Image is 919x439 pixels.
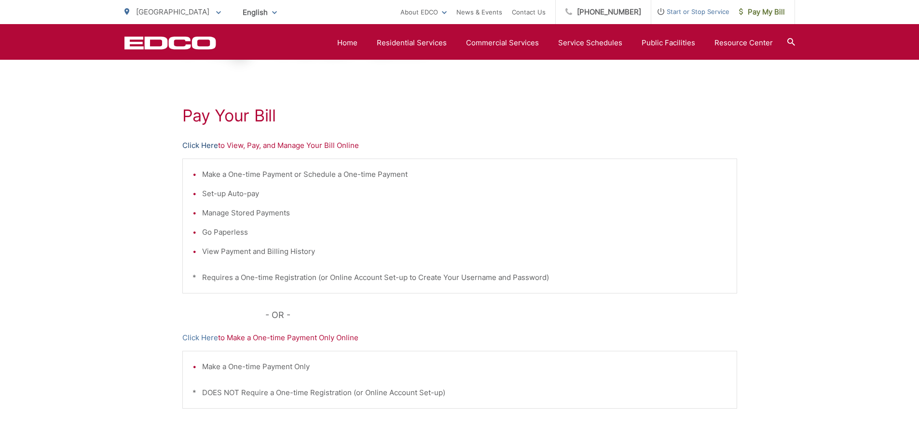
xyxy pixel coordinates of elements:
p: * Requires a One-time Registration (or Online Account Set-up to Create Your Username and Password) [192,272,727,283]
li: Make a One-time Payment or Schedule a One-time Payment [202,169,727,180]
span: [GEOGRAPHIC_DATA] [136,7,209,16]
a: Resource Center [714,37,773,49]
li: Go Paperless [202,226,727,238]
a: Contact Us [512,6,546,18]
a: Commercial Services [466,37,539,49]
a: Residential Services [377,37,447,49]
a: EDCD logo. Return to the homepage. [124,36,216,50]
p: to Make a One-time Payment Only Online [182,332,737,344]
p: to View, Pay, and Manage Your Bill Online [182,140,737,151]
span: English [235,4,284,21]
a: Service Schedules [558,37,622,49]
a: Home [337,37,357,49]
p: - OR - [265,308,737,322]
a: About EDCO [400,6,447,18]
li: Make a One-time Payment Only [202,361,727,372]
li: View Payment and Billing History [202,246,727,257]
li: Set-up Auto-pay [202,188,727,200]
a: Public Facilities [642,37,695,49]
span: Pay My Bill [739,6,785,18]
a: News & Events [456,6,502,18]
li: Manage Stored Payments [202,207,727,219]
a: Click Here [182,140,218,151]
p: * DOES NOT Require a One-time Registration (or Online Account Set-up) [192,387,727,399]
h1: Pay Your Bill [182,106,737,125]
a: Click Here [182,332,218,344]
